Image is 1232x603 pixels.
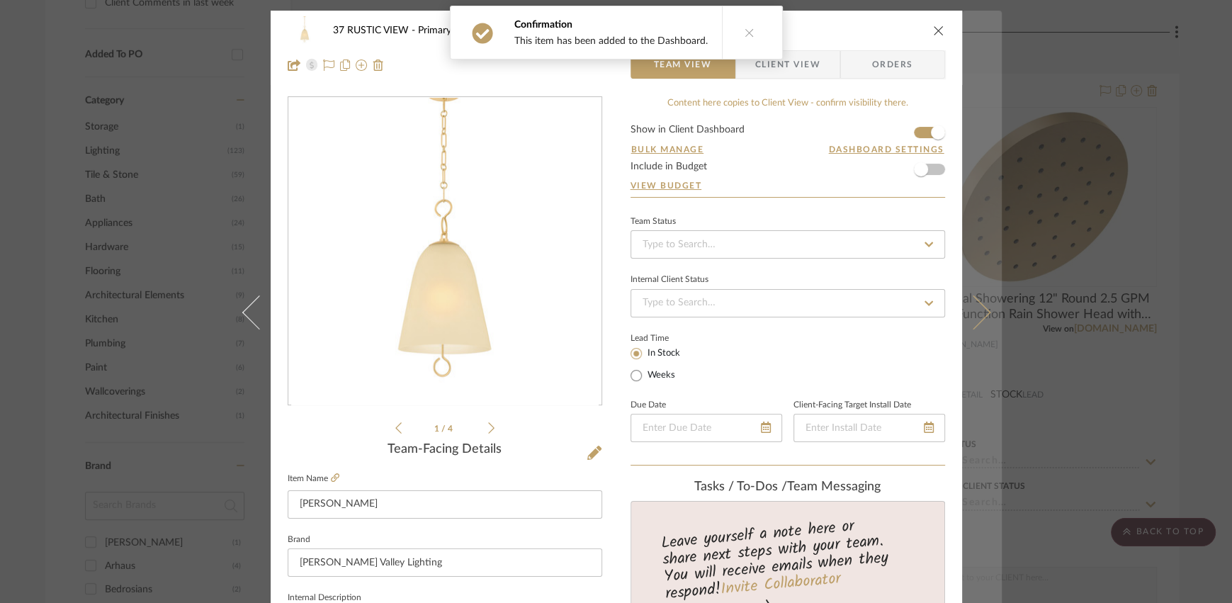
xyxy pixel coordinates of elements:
[755,50,820,79] span: Client View
[288,98,601,405] div: 0
[288,16,322,45] img: 98caf9e7-eb70-408e-bfdf-f09f9eac6bf8_48x40.jpg
[288,548,602,577] input: Enter Brand
[645,347,680,360] label: In Stock
[793,402,911,409] label: Client-Facing Target Install Date
[694,480,787,493] span: Tasks / To-Dos /
[514,18,708,32] div: Confirmation
[932,24,945,37] button: close
[631,332,703,344] label: Lead Time
[719,567,840,602] a: Invite Collaborator
[288,536,310,543] label: Brand
[631,344,703,384] mat-radio-group: Select item type
[793,414,945,442] input: Enter Install Date
[631,289,945,317] input: Type to Search…
[631,218,676,225] div: Team Status
[857,50,929,79] span: Orders
[333,26,418,35] span: 37 RUSTIC VIEW
[514,35,708,47] div: This item has been added to the Dashboard.
[441,424,448,433] span: /
[631,276,708,283] div: Internal Client Status
[631,180,945,191] a: View Budget
[418,26,507,35] span: Primary Bathroom
[448,424,455,433] span: 4
[631,414,782,442] input: Enter Due Date
[288,490,602,519] input: Enter Item Name
[645,369,675,382] label: Weeks
[373,60,384,71] img: Remove from project
[631,480,945,495] div: team Messaging
[288,473,339,485] label: Item Name
[631,143,705,156] button: Bulk Manage
[631,230,945,259] input: Type to Search…
[434,424,441,433] span: 1
[631,96,945,111] div: Content here copies to Client View - confirm visibility there.
[631,402,666,409] label: Due Date
[291,98,599,405] img: 98caf9e7-eb70-408e-bfdf-f09f9eac6bf8_436x436.jpg
[828,143,945,156] button: Dashboard Settings
[288,442,602,458] div: Team-Facing Details
[288,594,361,602] label: Internal Description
